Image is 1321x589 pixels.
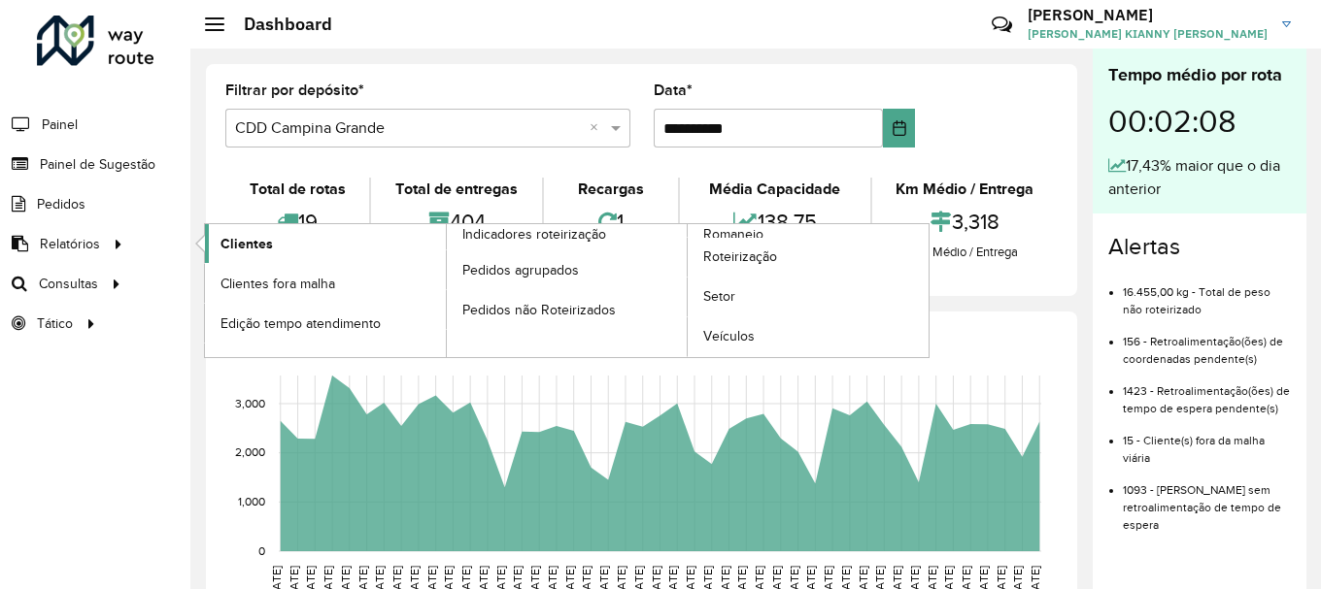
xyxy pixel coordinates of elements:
[1123,318,1291,368] li: 156 - Retroalimentação(ões) de coordenadas pendente(s)
[590,116,606,140] span: Clear all
[1108,62,1291,88] div: Tempo médio por rota
[688,317,929,356] a: Veículos
[1123,269,1291,318] li: 16.455,00 kg - Total de peso não roteirizado
[549,178,673,201] div: Recargas
[549,201,673,243] div: 1
[685,201,864,243] div: 138,75
[1123,368,1291,417] li: 1423 - Retroalimentação(ões) de tempo de espera pendente(s)
[230,201,364,243] div: 19
[877,178,1053,201] div: Km Médio / Entrega
[1028,25,1268,43] span: [PERSON_NAME] KIANNY [PERSON_NAME]
[230,178,364,201] div: Total de rotas
[462,300,616,320] span: Pedidos não Roteirizados
[1108,154,1291,201] div: 17,43% maior que o dia anterior
[37,194,85,214] span: Pedidos
[447,224,930,357] a: Romaneio
[205,304,446,343] a: Edição tempo atendimento
[39,274,98,294] span: Consultas
[688,278,929,316] a: Setor
[220,313,381,334] span: Edição tempo atendimento
[877,243,1053,262] div: Km Médio / Entrega
[37,313,73,334] span: Tático
[877,201,1053,243] div: 3,318
[703,246,777,267] span: Roteirização
[220,274,335,294] span: Clientes fora malha
[205,224,446,263] a: Clientes
[238,495,265,507] text: 1,000
[376,201,536,243] div: 404
[376,178,536,201] div: Total de entregas
[447,290,688,329] a: Pedidos não Roteirizados
[1108,233,1291,261] h4: Alertas
[235,446,265,459] text: 2,000
[40,154,155,175] span: Painel de Sugestão
[205,264,446,303] a: Clientes fora malha
[1123,467,1291,534] li: 1093 - [PERSON_NAME] sem retroalimentação de tempo de espera
[703,224,763,245] span: Romaneio
[1108,88,1291,154] div: 00:02:08
[1123,417,1291,467] li: 15 - Cliente(s) fora da malha viária
[685,178,864,201] div: Média Capacidade
[688,238,929,277] a: Roteirização
[205,224,688,357] a: Indicadores roteirização
[225,79,364,102] label: Filtrar por depósito
[462,224,606,245] span: Indicadores roteirização
[235,397,265,409] text: 3,000
[883,109,915,147] button: Choose Date
[42,115,78,135] span: Painel
[703,326,755,346] span: Veículos
[462,260,579,280] span: Pedidos agrupados
[981,4,1023,46] a: Contato Rápido
[1028,6,1268,24] h3: [PERSON_NAME]
[220,234,273,254] span: Clientes
[224,14,332,35] h2: Dashboard
[258,544,265,557] text: 0
[654,79,693,102] label: Data
[40,234,100,254] span: Relatórios
[447,250,688,289] a: Pedidos agrupados
[703,286,735,307] span: Setor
